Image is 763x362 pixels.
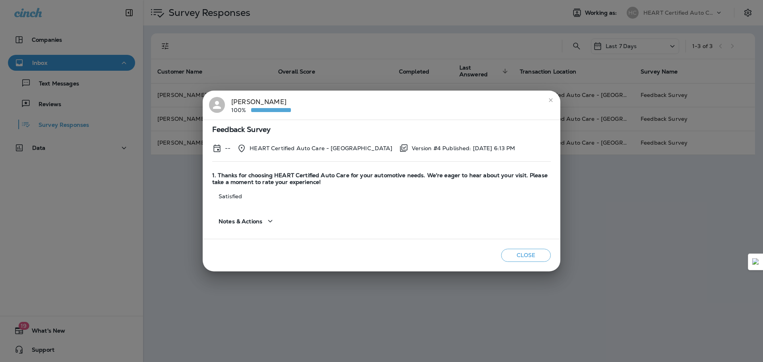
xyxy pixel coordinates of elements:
[544,94,557,106] button: close
[225,145,230,151] p: --
[212,126,551,133] span: Feedback Survey
[412,145,515,151] p: Version #4 Published: [DATE] 6:13 PM
[752,258,759,265] img: Detect Auto
[219,218,262,225] span: Notes & Actions
[212,210,281,232] button: Notes & Actions
[212,193,551,199] p: Satisfied
[501,249,551,262] button: Close
[231,107,251,113] p: 100%
[231,97,291,114] div: [PERSON_NAME]
[250,145,392,151] p: HEART Certified Auto Care - [GEOGRAPHIC_DATA]
[212,172,551,186] span: 1. Thanks for choosing HEART Certified Auto Care for your automotive needs. We're eager to hear a...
